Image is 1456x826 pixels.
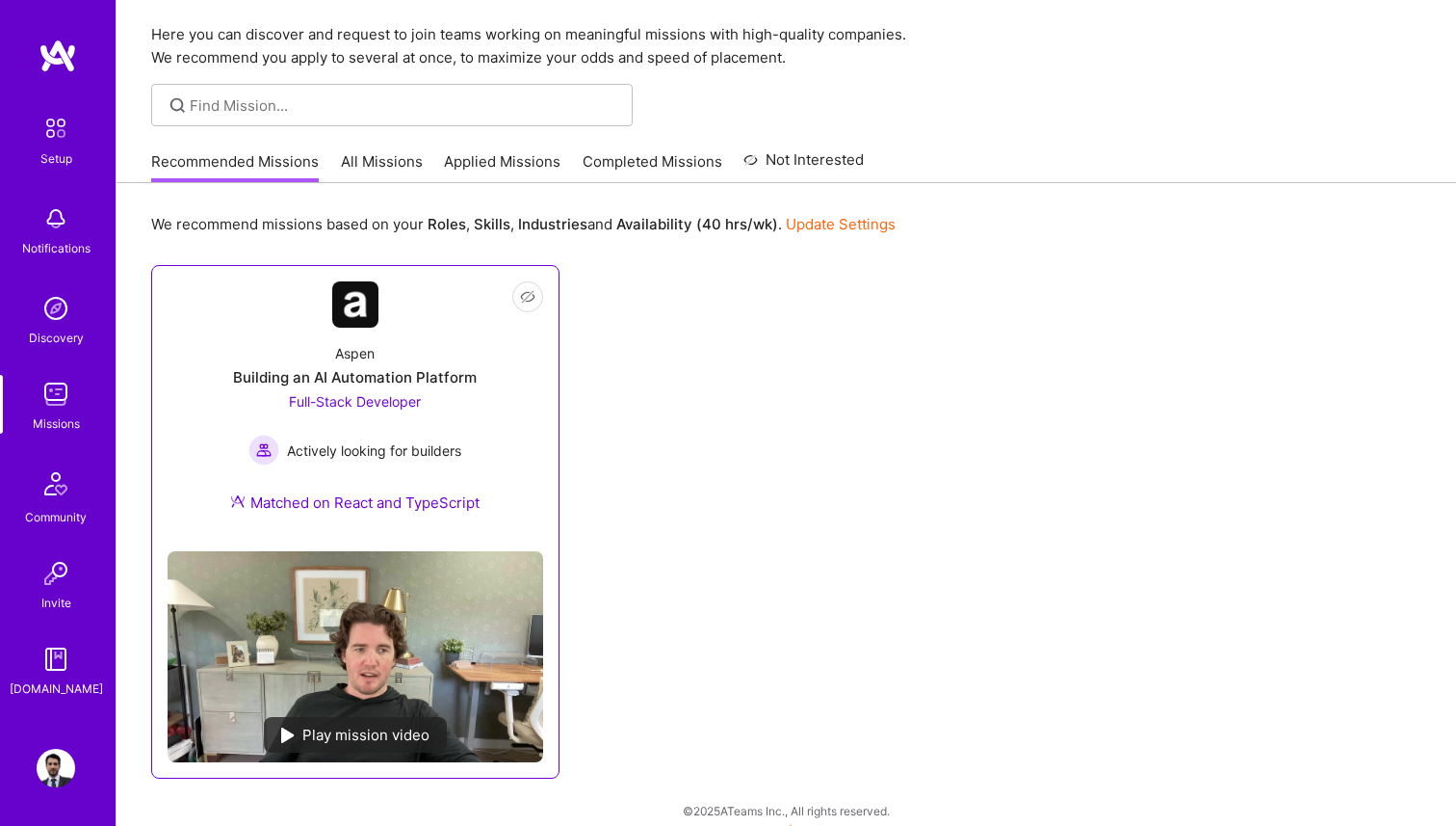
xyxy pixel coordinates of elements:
[616,215,778,233] b: Availability (40 hrs/wk)
[428,215,466,233] b: Roles
[341,151,423,183] a: All Missions
[444,151,560,183] a: Applied Missions
[289,393,421,410] span: Full-Stack Developer
[37,640,75,679] img: guide book
[151,151,319,183] a: Recommended Missions
[40,148,72,169] div: Setup
[37,749,75,787] img: User Avatar
[151,214,896,234] p: We recommend missions based on your , , and .
[168,281,543,536] a: Company LogoAspenBuilding an AI Automation PlatformFull-Stack Developer Actively looking for buil...
[583,151,722,183] a: Completed Missions
[520,289,535,305] i: icon EyeClosed
[743,148,864,183] a: Not Interested
[33,461,79,507] img: Community
[37,554,75,593] img: Invite
[335,343,375,363] div: Aspen
[10,679,103,699] div: [DOMAIN_NAME]
[190,95,618,116] input: Find Mission...
[230,493,480,513] div: Matched on React and TypeScript
[37,289,75,328] img: discovery
[37,375,75,413] img: teamwork
[151,23,1421,69] p: Here you can discover and request to join teams working on meaningful missions with high-quality ...
[167,94,189,117] i: icon SearchGrey
[29,328,84,348] div: Discovery
[233,367,477,387] div: Building an AI Automation Platform
[786,215,896,233] a: Update Settings
[518,215,587,233] b: Industries
[332,281,378,328] img: Company Logo
[41,593,71,613] div: Invite
[25,507,87,527] div: Community
[32,749,80,787] a: User Avatar
[39,39,77,73] img: logo
[281,728,295,743] img: play
[22,238,91,258] div: Notifications
[36,108,76,148] img: setup
[230,493,246,509] img: Ateam Purple Icon
[37,200,75,238] img: bell
[264,717,447,753] div: Play mission video
[474,215,510,233] b: Skills
[33,413,80,434] div: Missions
[287,440,461,461] span: Actively looking for builders
[248,435,279,466] img: Actively looking for builders
[168,551,543,762] img: No Mission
